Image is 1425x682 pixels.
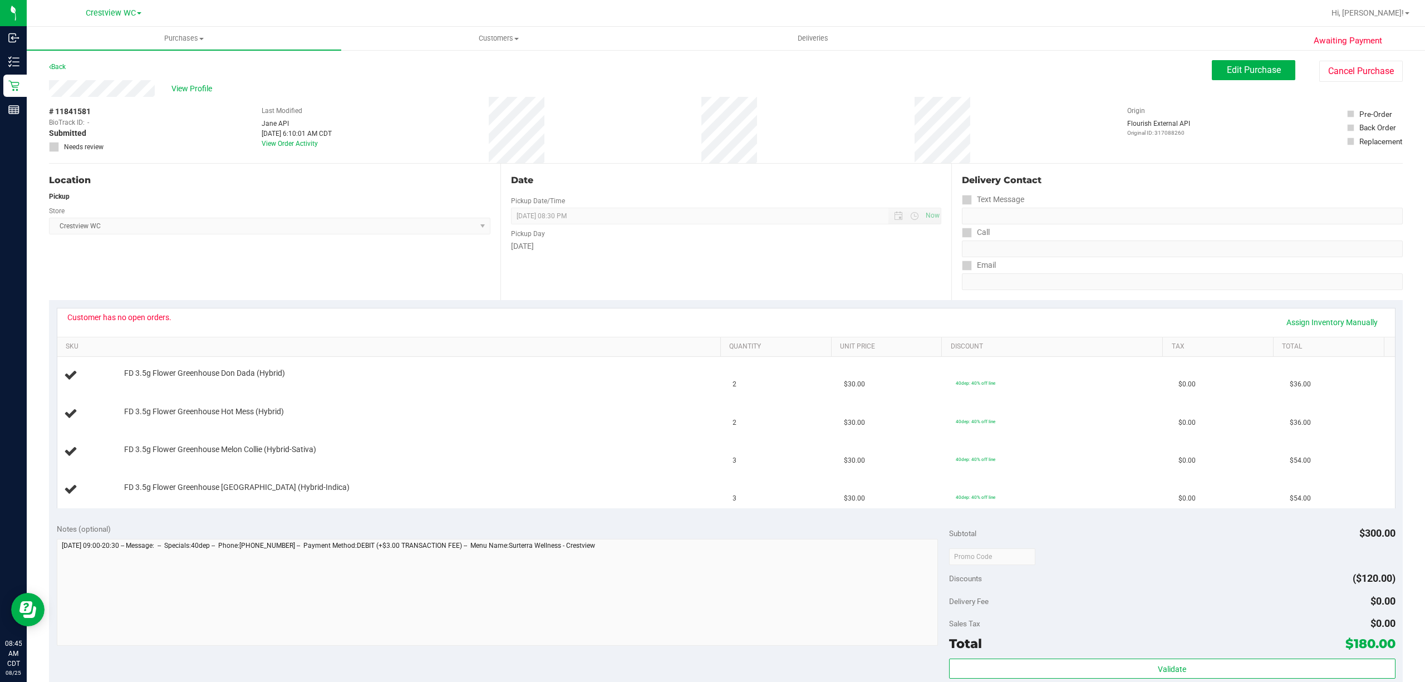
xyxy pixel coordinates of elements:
[49,206,65,216] label: Store
[733,379,736,390] span: 2
[1158,665,1186,674] span: Validate
[962,174,1403,187] div: Delivery Contact
[124,406,284,417] span: FD 3.5g Flower Greenhouse Hot Mess (Hybrid)
[656,27,970,50] a: Deliveries
[341,27,656,50] a: Customers
[1178,418,1196,428] span: $0.00
[962,241,1403,257] input: Format: (999) 999-9999
[124,368,285,379] span: FD 3.5g Flower Greenhouse Don Dada (Hybrid)
[1178,493,1196,504] span: $0.00
[124,482,350,493] span: FD 3.5g Flower Greenhouse [GEOGRAPHIC_DATA] (Hybrid-Indica)
[1290,379,1311,390] span: $36.00
[1290,493,1311,504] span: $54.00
[844,455,865,466] span: $30.00
[1127,106,1145,116] label: Origin
[1178,379,1196,390] span: $0.00
[11,593,45,626] iframe: Resource center
[956,457,995,462] span: 40dep: 40% off line
[951,342,1159,351] a: Discount
[956,494,995,500] span: 40dep: 40% off line
[66,342,716,351] a: SKU
[1290,418,1311,428] span: $36.00
[1359,109,1392,120] div: Pre-Order
[64,142,104,152] span: Needs review
[1353,572,1395,584] span: ($120.00)
[27,33,341,43] span: Purchases
[733,455,736,466] span: 3
[1359,136,1402,147] div: Replacement
[124,444,316,455] span: FD 3.5g Flower Greenhouse Melon Collie (Hybrid-Sativa)
[1212,60,1295,80] button: Edit Purchase
[962,224,990,241] label: Call
[511,174,942,187] div: Date
[342,33,655,43] span: Customers
[8,56,19,67] inline-svg: Inventory
[1127,129,1190,137] p: Original ID: 317088260
[949,636,982,651] span: Total
[844,418,865,428] span: $30.00
[511,196,565,206] label: Pickup Date/Time
[962,257,996,273] label: Email
[949,568,982,588] span: Discounts
[1282,342,1379,351] a: Total
[733,418,736,428] span: 2
[844,379,865,390] span: $30.00
[49,127,86,139] span: Submitted
[1319,61,1403,82] button: Cancel Purchase
[8,32,19,43] inline-svg: Inbound
[49,174,490,187] div: Location
[962,192,1024,208] label: Text Message
[1290,455,1311,466] span: $54.00
[844,493,865,504] span: $30.00
[956,419,995,424] span: 40dep: 40% off line
[171,83,216,95] span: View Profile
[729,342,827,351] a: Quantity
[1227,65,1281,75] span: Edit Purchase
[1370,595,1395,607] span: $0.00
[86,8,136,18] span: Crestview WC
[5,639,22,669] p: 08:45 AM CDT
[1359,527,1395,539] span: $300.00
[57,524,111,533] span: Notes (optional)
[783,33,843,43] span: Deliveries
[1314,35,1382,47] span: Awaiting Payment
[5,669,22,677] p: 08/25
[87,117,89,127] span: -
[840,342,937,351] a: Unit Price
[949,548,1035,565] input: Promo Code
[8,80,19,91] inline-svg: Retail
[1359,122,1396,133] div: Back Order
[49,193,70,200] strong: Pickup
[1172,342,1269,351] a: Tax
[1178,455,1196,466] span: $0.00
[262,119,332,129] div: Jane API
[1127,119,1190,137] div: Flourish External API
[262,140,318,148] a: View Order Activity
[962,208,1403,224] input: Format: (999) 999-9999
[949,659,1395,679] button: Validate
[949,619,980,628] span: Sales Tax
[956,380,995,386] span: 40dep: 40% off line
[49,117,85,127] span: BioTrack ID:
[27,27,341,50] a: Purchases
[8,104,19,115] inline-svg: Reports
[949,529,976,538] span: Subtotal
[1331,8,1404,17] span: Hi, [PERSON_NAME]!
[49,63,66,71] a: Back
[511,241,942,252] div: [DATE]
[262,106,302,116] label: Last Modified
[1279,313,1385,332] a: Assign Inventory Manually
[1345,636,1395,651] span: $180.00
[949,597,989,606] span: Delivery Fee
[511,229,545,239] label: Pickup Day
[733,493,736,504] span: 3
[67,313,171,322] div: Customer has no open orders.
[262,129,332,139] div: [DATE] 6:10:01 AM CDT
[1370,617,1395,629] span: $0.00
[49,106,91,117] span: # 11841581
